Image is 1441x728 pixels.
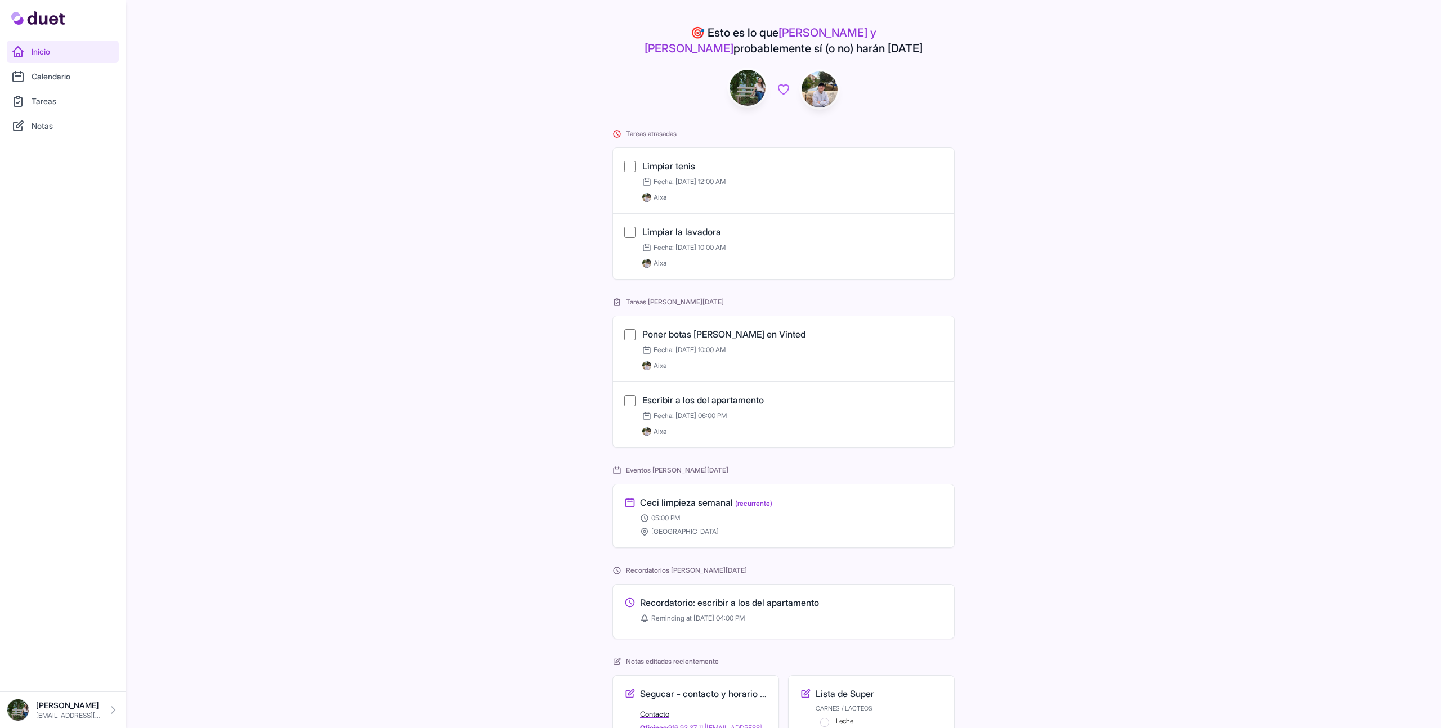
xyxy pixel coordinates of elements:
img: IMG_0278.jpeg [802,71,838,107]
p: [PERSON_NAME] [36,700,101,711]
img: IMG_0278.jpeg [642,361,651,370]
span: Aixa [654,361,666,370]
span: Fecha: [DATE] 06:00 PM [642,411,727,420]
a: Edit Segucar - contacto y horario de atención (imagen WhatsApp) [624,687,767,700]
a: Inicio [7,41,119,63]
a: Limpiar tenis [642,160,695,172]
img: DSC08576_Original.jpeg [730,70,766,106]
span: Reminding at [DATE] 04:00 PM [651,614,745,623]
span: Aixa [654,259,666,268]
a: Calendario [7,65,119,88]
span: 05:00 PM [651,514,680,523]
span: Fecha: [DATE] 10:00 AM [642,345,726,354]
a: [PERSON_NAME] [EMAIL_ADDRESS][DOMAIN_NAME] [7,699,119,721]
h2: Eventos [PERSON_NAME][DATE] [612,466,955,475]
img: IMG_0278.jpeg [642,193,651,202]
h3: Recordatorio: escribir a los del apartamento [640,596,819,609]
h3: Ceci limpieza semanal [640,496,772,509]
a: Edit Segucar - contacto y horario de atención (imagen WhatsApp) [640,709,767,719]
a: Escribir a los del apartamento [642,394,764,406]
p: CARNES / LACTEOS [816,705,943,712]
a: Ceci limpieza semanal(recurrente) 05:00 PM [GEOGRAPHIC_DATA] [624,496,943,536]
span: Fecha: [DATE] 10:00 AM [642,243,726,252]
span: Aixa [654,193,666,202]
h2: Notas editadas recientemente [612,657,955,666]
h3: Lista de Super [816,687,874,700]
h2: Tareas [PERSON_NAME][DATE] [612,298,955,307]
img: IMG_0278.jpeg [642,427,651,436]
span: Fecha: [DATE] 12:00 AM [642,177,726,186]
h2: Contacto [640,709,767,719]
h2: Tareas atrasadas [612,129,955,138]
a: Edit Recordatorio: escribir a los del apartamento [624,596,943,627]
h4: 🎯 Esto es lo que probablemente sí (o no) harán [DATE] [612,25,955,56]
a: Limpiar la lavadora [642,226,721,237]
img: DSC08576_Original.jpeg [7,699,29,721]
a: Tareas [7,90,119,113]
p: [EMAIL_ADDRESS][DOMAIN_NAME] [36,711,101,720]
a: Poner botas [PERSON_NAME] en Vinted [642,329,805,340]
span: [GEOGRAPHIC_DATA] [651,527,719,536]
h2: Recordatorios [PERSON_NAME][DATE] [612,566,955,575]
a: Notas [7,115,119,137]
h3: Segucar - contacto y horario de atención (imagen WhatsApp) [640,687,767,700]
span: (recurrente) [735,499,772,507]
img: IMG_0278.jpeg [642,259,651,268]
span: Leche [836,717,853,725]
span: Aixa [654,427,666,436]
